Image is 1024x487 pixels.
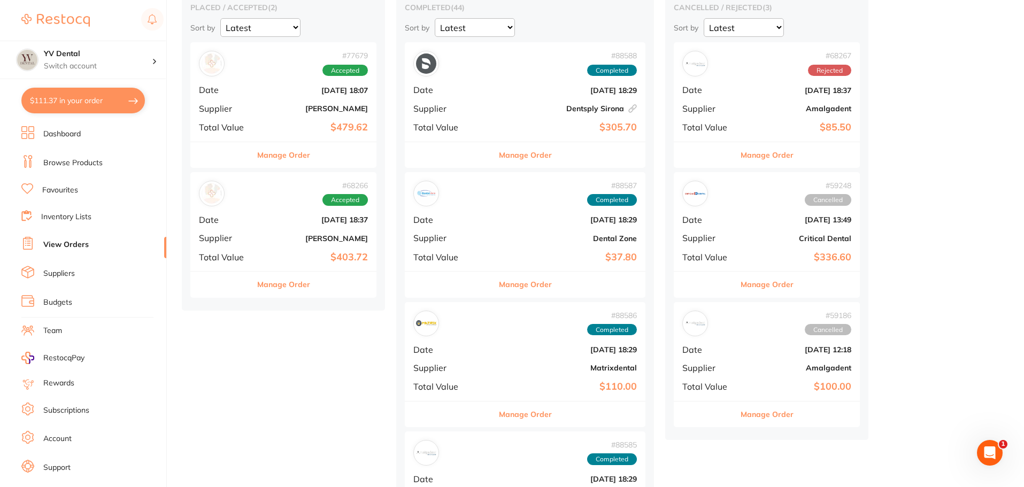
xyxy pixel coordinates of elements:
[43,378,74,389] a: Rewards
[744,215,851,224] b: [DATE] 13:49
[682,252,736,262] span: Total Value
[413,382,485,391] span: Total Value
[744,86,851,95] b: [DATE] 18:37
[744,104,851,113] b: Amalgadent
[416,183,436,204] img: Dental Zone
[43,239,89,250] a: View Orders
[190,23,215,33] p: Sort by
[21,352,84,364] a: RestocqPay
[805,311,851,320] span: # 59186
[808,51,851,60] span: # 68267
[494,122,637,133] b: $305.70
[805,324,851,336] span: Cancelled
[416,53,436,74] img: Dentsply Sirona
[261,252,368,263] b: $403.72
[805,194,851,206] span: Cancelled
[744,345,851,354] b: [DATE] 12:18
[744,381,851,392] b: $100.00
[43,462,71,473] a: Support
[999,440,1007,449] span: 1
[43,434,72,444] a: Account
[21,14,90,27] img: Restocq Logo
[494,234,637,243] b: Dental Zone
[261,122,368,133] b: $479.62
[17,49,38,71] img: YV Dental
[741,142,794,168] button: Manage Order
[199,233,252,243] span: Supplier
[202,53,222,74] img: Adam Dental
[682,363,736,373] span: Supplier
[257,272,310,297] button: Manage Order
[44,49,152,59] h4: YV Dental
[494,364,637,372] b: Matrixdental
[744,364,851,372] b: Amalgadent
[43,405,89,416] a: Subscriptions
[413,474,485,484] span: Date
[261,104,368,113] b: [PERSON_NAME]
[257,142,310,168] button: Manage Order
[674,23,698,33] p: Sort by
[190,3,376,12] h2: placed / accepted ( 2 )
[587,324,637,336] span: Completed
[43,268,75,279] a: Suppliers
[682,104,736,113] span: Supplier
[499,142,552,168] button: Manage Order
[682,233,736,243] span: Supplier
[587,194,637,206] span: Completed
[413,345,485,354] span: Date
[413,122,485,132] span: Total Value
[261,215,368,224] b: [DATE] 18:37
[494,215,637,224] b: [DATE] 18:29
[587,311,637,320] span: # 88586
[682,122,736,132] span: Total Value
[499,272,552,297] button: Manage Order
[685,53,705,74] img: Amalgadent
[685,183,705,204] img: Critical Dental
[685,313,705,334] img: Amalgadent
[43,158,103,168] a: Browse Products
[413,85,485,95] span: Date
[494,104,637,113] b: Dentsply Sirona
[587,65,637,76] span: Completed
[416,443,436,463] img: Amalgadent
[682,345,736,354] span: Date
[494,345,637,354] b: [DATE] 18:29
[202,183,222,204] img: Adam Dental
[682,85,736,95] span: Date
[43,326,62,336] a: Team
[494,381,637,392] b: $110.00
[190,42,376,168] div: Adam Dental#77679AcceptedDate[DATE] 18:07Supplier[PERSON_NAME]Total Value$479.62Manage Order
[744,122,851,133] b: $85.50
[42,185,78,196] a: Favourites
[41,212,91,222] a: Inventory Lists
[741,401,794,427] button: Manage Order
[744,234,851,243] b: Critical Dental
[587,440,637,449] span: # 88585
[322,194,368,206] span: Accepted
[261,234,368,243] b: [PERSON_NAME]
[44,61,152,72] p: Switch account
[322,65,368,76] span: Accepted
[322,51,368,60] span: # 77679
[587,453,637,465] span: Completed
[413,252,485,262] span: Total Value
[199,252,252,262] span: Total Value
[977,440,1003,466] iframe: Intercom live chat
[805,181,851,190] span: # 59248
[741,272,794,297] button: Manage Order
[199,215,252,225] span: Date
[43,297,72,308] a: Budgets
[808,65,851,76] span: Rejected
[413,363,485,373] span: Supplier
[744,252,851,263] b: $336.60
[416,313,436,334] img: Matrixdental
[499,401,552,427] button: Manage Order
[322,181,368,190] span: # 68266
[494,86,637,95] b: [DATE] 18:29
[405,23,429,33] p: Sort by
[199,85,252,95] span: Date
[405,3,645,12] h2: completed ( 44 )
[413,233,485,243] span: Supplier
[199,104,252,113] span: Supplier
[494,252,637,263] b: $37.80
